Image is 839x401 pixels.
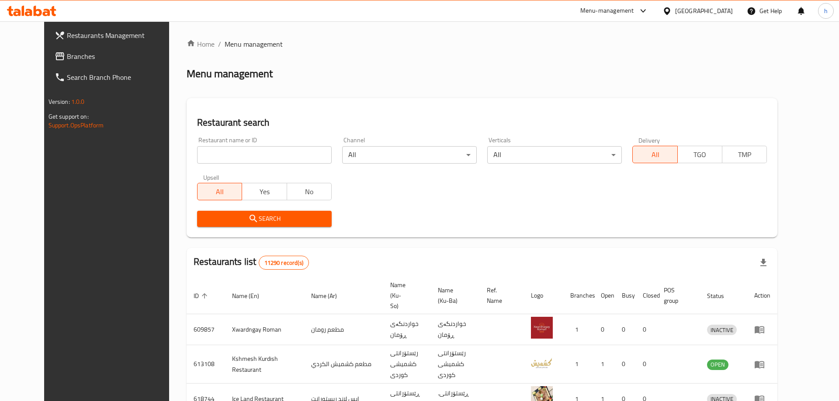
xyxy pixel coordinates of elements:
a: Home [187,39,215,49]
td: 0 [636,345,657,384]
td: 0 [594,314,615,345]
h2: Menu management [187,67,273,81]
span: Name (En) [232,291,270,301]
span: Name (Ar) [311,291,348,301]
div: Total records count [259,256,309,270]
span: Search [204,213,325,224]
img: Kshmesh Kurdish Restaurant [531,352,553,374]
th: Logo [524,277,563,314]
nav: breadcrumb [187,39,777,49]
span: h [824,6,828,16]
th: Action [747,277,777,314]
button: Yes [242,183,287,200]
span: ID [194,291,210,301]
div: [GEOGRAPHIC_DATA] [675,6,733,16]
a: Search Branch Phone [48,67,184,88]
div: All [487,146,622,164]
span: Ref. Name [487,285,513,306]
div: All [342,146,477,164]
span: Restaurants Management [67,30,177,41]
td: 1 [563,314,594,345]
td: 613108 [187,345,225,384]
input: Search for restaurant name or ID.. [197,146,332,164]
a: Branches [48,46,184,67]
th: Open [594,277,615,314]
span: Version: [49,96,70,107]
div: Menu-management [580,6,634,16]
td: 0 [615,345,636,384]
th: Busy [615,277,636,314]
span: Status [707,291,735,301]
h2: Restaurant search [197,116,767,129]
span: All [201,185,239,198]
button: All [632,146,677,163]
a: Support.OpsPlatform [49,120,104,131]
td: خواردنگەی ڕۆمان [431,314,480,345]
td: رێستۆرانتی کشمیشى كوردى [431,345,480,384]
span: INACTIVE [707,325,737,335]
td: رێستۆرانتی کشمیشى كوردى [383,345,431,384]
span: POS group [664,285,690,306]
div: Export file [753,252,774,273]
div: Menu [754,359,770,370]
td: مطعم كشميش الكردي [304,345,383,384]
td: 1 [563,345,594,384]
button: No [287,183,332,200]
button: All [197,183,242,200]
td: 0 [615,314,636,345]
img: Xwardngay Roman [531,317,553,339]
span: Name (Ku-So) [390,280,420,311]
span: 1.0.0 [71,96,85,107]
label: Upsell [203,174,219,180]
button: TGO [677,146,722,163]
td: Xwardngay Roman [225,314,304,345]
span: Branches [67,51,177,62]
span: TGO [681,148,719,161]
td: خواردنگەی ڕۆمان [383,314,431,345]
span: Name (Ku-Ba) [438,285,469,306]
span: OPEN [707,360,728,370]
a: Restaurants Management [48,25,184,46]
td: 0 [636,314,657,345]
button: Search [197,211,332,227]
label: Delivery [638,137,660,143]
span: Get support on: [49,111,89,122]
span: All [636,148,674,161]
td: 609857 [187,314,225,345]
button: TMP [722,146,767,163]
span: No [291,185,328,198]
li: / [218,39,221,49]
h2: Restaurants list [194,255,309,270]
th: Closed [636,277,657,314]
span: TMP [726,148,763,161]
span: Yes [246,185,283,198]
span: 11290 record(s) [259,259,309,267]
th: Branches [563,277,594,314]
span: Search Branch Phone [67,72,177,82]
span: Menu management [225,39,283,49]
td: Kshmesh Kurdish Restaurant [225,345,304,384]
td: مطعم رومان [304,314,383,345]
td: 1 [594,345,615,384]
div: Menu [754,324,770,335]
